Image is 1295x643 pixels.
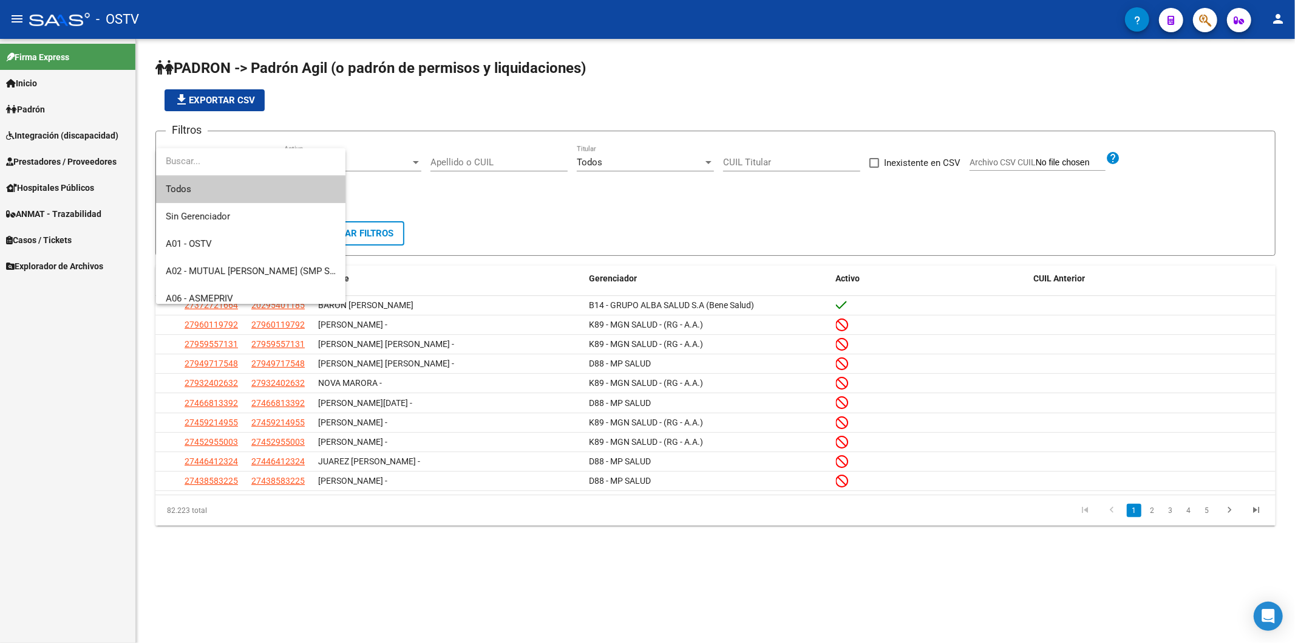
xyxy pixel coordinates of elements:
span: A01 - OSTV [166,238,212,249]
span: A02 - MUTUAL [PERSON_NAME] (SMP Salud) [166,266,350,277]
span: Todos [166,176,336,203]
div: Open Intercom Messenger [1254,602,1283,631]
span: A06 - ASMEPRIV [166,293,233,304]
span: Sin Gerenciador [166,211,230,222]
input: dropdown search [156,147,345,174]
